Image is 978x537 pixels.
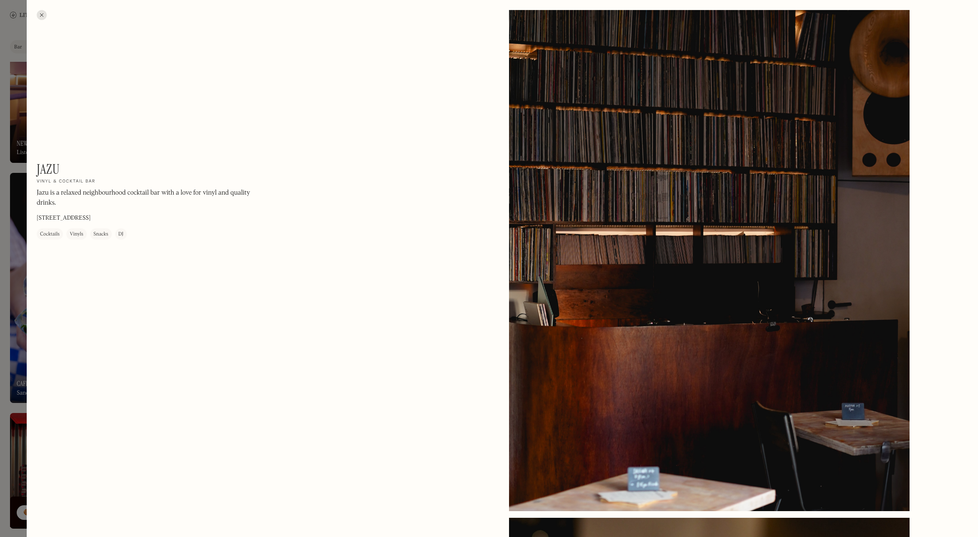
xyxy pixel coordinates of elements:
h2: Vinyl & cocktail bar [37,179,96,185]
p: [STREET_ADDRESS] [37,214,91,223]
div: Vinyls [70,230,83,238]
p: Jazu is a relaxed neighbourhood cocktail bar with a love for vinyl and quality drinks. [37,188,262,208]
div: Snacks [93,230,108,238]
h1: Jazu [37,161,60,177]
div: Cocktails [40,230,60,238]
div: DJ [118,230,124,238]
